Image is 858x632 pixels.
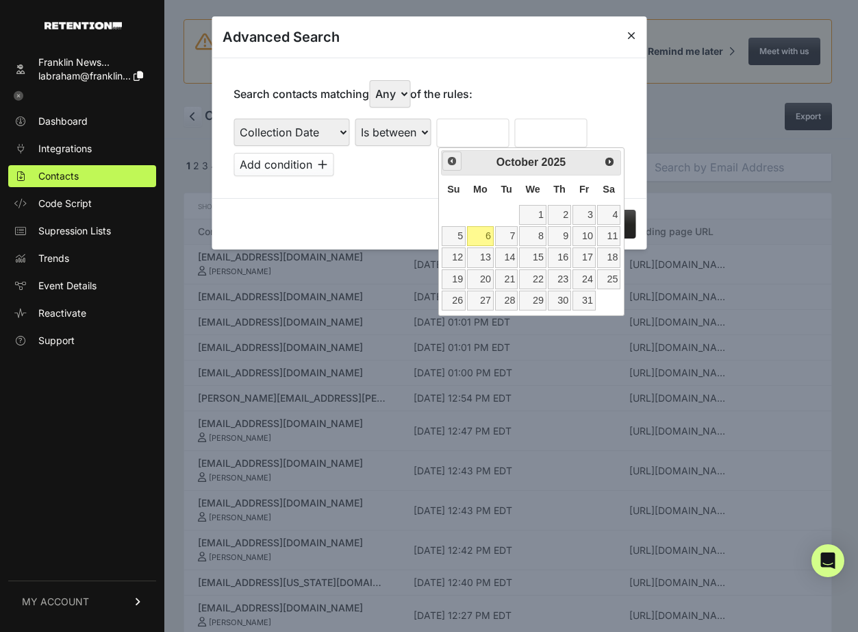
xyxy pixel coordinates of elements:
a: 30 [548,291,571,311]
a: 5 [442,226,466,246]
a: 27 [467,291,494,311]
a: 31 [572,291,596,311]
a: 14 [495,247,518,267]
span: Reactivate [38,306,86,320]
button: Add condition [234,153,333,176]
a: 3 [572,205,596,225]
a: Code Script [8,193,156,215]
span: MY ACCOUNT [22,595,89,609]
a: 6 [467,226,494,246]
div: Franklin News... [38,56,143,69]
span: Contacts [38,169,79,183]
a: Supression Lists [8,220,156,242]
span: Saturday [603,184,615,195]
a: 10 [572,226,596,246]
a: 2 [548,205,571,225]
a: Trends [8,247,156,269]
span: Supression Lists [38,224,111,238]
span: Dashboard [38,114,88,128]
a: 7 [495,226,518,246]
p: Search contacts matching of the rules: [234,80,472,108]
a: 29 [519,291,546,311]
a: 16 [548,247,571,267]
a: 12 [442,247,466,267]
a: Dashboard [8,110,156,132]
span: Tuesday [501,184,512,195]
span: 2025 [542,156,566,168]
span: Trends [38,252,69,265]
span: Sunday [447,184,459,195]
a: 9 [548,226,571,246]
span: Monday [473,184,488,195]
a: 23 [548,269,571,289]
a: Contacts [8,165,156,187]
span: labraham@franklin... [38,70,131,82]
div: Open Intercom Messenger [811,544,844,577]
a: 19 [442,269,466,289]
a: Reactivate [8,302,156,324]
a: 8 [519,226,546,246]
a: 26 [442,291,466,311]
h3: Advanced Search [223,27,340,47]
span: Thursday [553,184,566,195]
a: MY ACCOUNT [8,581,156,622]
span: Code Script [38,197,92,210]
a: Integrations [8,138,156,160]
span: October [496,156,538,168]
span: Prev [446,156,457,167]
span: Event Details [38,279,97,293]
span: Friday [579,184,589,195]
a: 11 [597,226,620,246]
img: Retention.com [45,22,122,29]
a: 24 [572,269,596,289]
a: 13 [467,247,494,267]
a: Next [600,152,620,172]
span: Integrations [38,142,92,156]
a: 21 [495,269,518,289]
a: 17 [572,247,596,267]
a: 4 [597,205,620,225]
a: Franklin News... labraham@franklin... [8,51,156,87]
a: 1 [519,205,546,225]
a: 18 [597,247,620,267]
span: Next [604,156,615,167]
a: 20 [467,269,494,289]
a: Event Details [8,275,156,297]
a: Support [8,330,156,352]
a: Prev [442,151,462,171]
span: Wednesday [526,184,540,195]
a: 28 [495,291,518,311]
span: Support [38,334,75,348]
a: 15 [519,247,546,267]
a: 25 [597,269,620,289]
a: 22 [519,269,546,289]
